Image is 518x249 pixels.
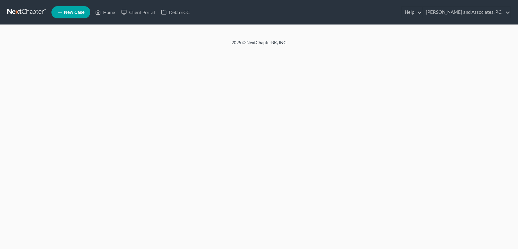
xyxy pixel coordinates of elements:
a: Help [402,7,422,18]
div: 2025 © NextChapterBK, INC [84,40,434,51]
a: Home [92,7,118,18]
a: Client Portal [118,7,158,18]
new-legal-case-button: New Case [51,6,90,18]
a: DebtorCC [158,7,193,18]
a: [PERSON_NAME] and Associates, P.C. [423,7,510,18]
